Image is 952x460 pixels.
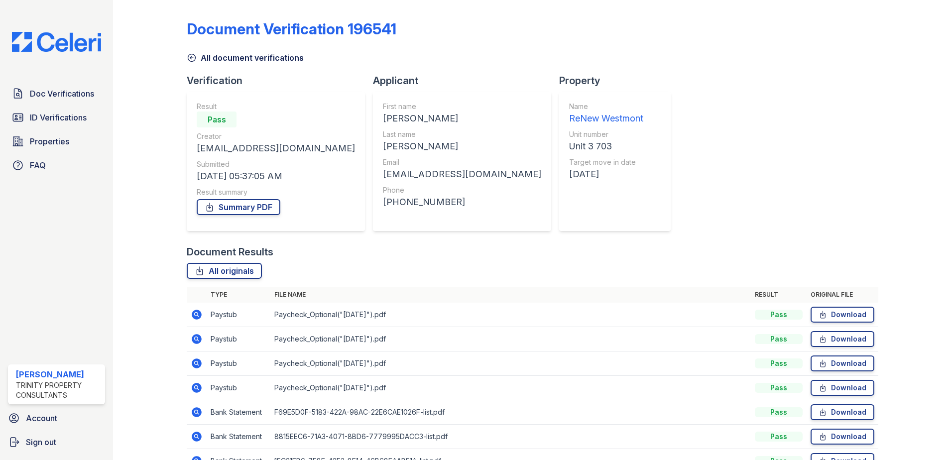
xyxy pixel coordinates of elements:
div: Pass [755,383,803,393]
a: Download [811,429,874,445]
div: Pass [755,432,803,442]
div: Pass [755,407,803,417]
a: Download [811,331,874,347]
a: Properties [8,131,105,151]
a: Download [811,355,874,371]
th: File name [270,287,751,303]
td: Bank Statement [207,425,270,449]
div: Result [197,102,355,112]
div: [EMAIL_ADDRESS][DOMAIN_NAME] [197,141,355,155]
th: Original file [807,287,878,303]
td: Bank Statement [207,400,270,425]
td: Paycheck_Optional("[DATE]").pdf [270,376,751,400]
div: Phone [383,185,541,195]
span: ID Verifications [30,112,87,123]
div: Email [383,157,541,167]
div: Unit 3 703 [569,139,643,153]
div: [PERSON_NAME] [16,368,101,380]
div: Last name [383,129,541,139]
a: Name ReNew Westmont [569,102,643,125]
div: Pass [755,358,803,368]
a: Download [811,404,874,420]
div: [PERSON_NAME] [383,139,541,153]
div: Document Verification 196541 [187,20,396,38]
div: Pass [197,112,237,127]
span: FAQ [30,159,46,171]
div: [DATE] [569,167,643,181]
td: Paystub [207,376,270,400]
span: Account [26,412,57,424]
td: Paycheck_Optional("[DATE]").pdf [270,351,751,376]
div: Applicant [373,74,559,88]
img: CE_Logo_Blue-a8612792a0a2168367f1c8372b55b34899dd931a85d93a1a3d3e32e68fde9ad4.png [4,32,109,52]
div: Pass [755,310,803,320]
a: Doc Verifications [8,84,105,104]
span: Doc Verifications [30,88,94,100]
div: ReNew Westmont [569,112,643,125]
span: Properties [30,135,69,147]
a: Download [811,307,874,323]
div: Result summary [197,187,355,197]
div: First name [383,102,541,112]
a: FAQ [8,155,105,175]
td: Paystub [207,303,270,327]
div: Verification [187,74,373,88]
a: Sign out [4,432,109,452]
a: Summary PDF [197,199,280,215]
div: Submitted [197,159,355,169]
a: Download [811,380,874,396]
span: Sign out [26,436,56,448]
iframe: chat widget [910,420,942,450]
a: Account [4,408,109,428]
div: Creator [197,131,355,141]
div: Document Results [187,245,273,259]
div: Trinity Property Consultants [16,380,101,400]
div: [EMAIL_ADDRESS][DOMAIN_NAME] [383,167,541,181]
th: Result [751,287,807,303]
a: All originals [187,263,262,279]
div: [PHONE_NUMBER] [383,195,541,209]
td: Paystub [207,351,270,376]
td: Paystub [207,327,270,351]
a: ID Verifications [8,108,105,127]
td: Paycheck_Optional("[DATE]").pdf [270,327,751,351]
div: Name [569,102,643,112]
div: Property [559,74,679,88]
a: All document verifications [187,52,304,64]
td: 8815EEC6-71A3-4071-8BD6-7779995DACC3-list.pdf [270,425,751,449]
td: Paycheck_Optional("[DATE]").pdf [270,303,751,327]
div: Unit number [569,129,643,139]
td: F69E5D0F-5183-422A-98AC-22E6CAE1026F-list.pdf [270,400,751,425]
div: [DATE] 05:37:05 AM [197,169,355,183]
div: Pass [755,334,803,344]
div: [PERSON_NAME] [383,112,541,125]
th: Type [207,287,270,303]
div: Target move in date [569,157,643,167]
